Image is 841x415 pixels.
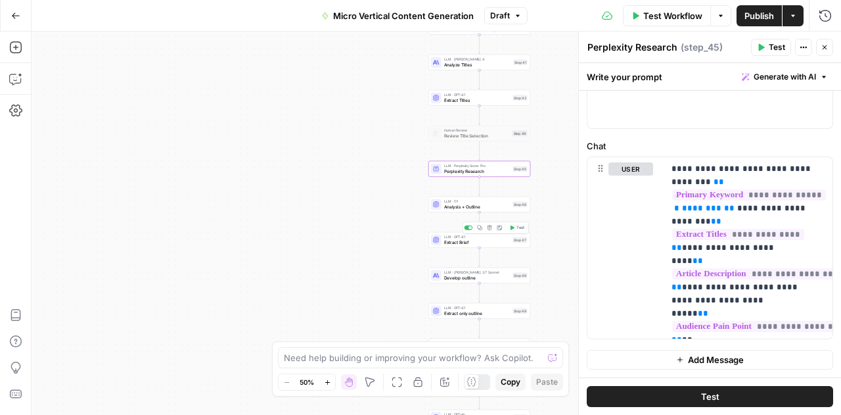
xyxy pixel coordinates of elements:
span: Develop outline [444,274,511,281]
span: ( step_45 ) [681,41,723,54]
span: Analyze Titles [444,61,511,68]
button: Test [507,224,527,232]
div: LLM · O1Analysis + OutlineStep 46 [428,197,530,212]
span: Review Title Selection [444,132,510,139]
button: Test Workflow [623,5,710,26]
span: LLM · Perplexity Sonar Pro [444,163,511,168]
div: LLM · GPT-4.1Extract only outlineStep 49 [428,303,530,319]
div: Step 44 [512,130,528,136]
div: Write your prompt [579,63,841,90]
button: Test [587,386,833,407]
button: Draft [484,7,528,24]
button: Copy [495,374,526,391]
g: Edge from step_49 to step_50 [478,318,480,337]
span: LLM · GPT-4.1 [444,234,511,239]
div: Step 45 [512,166,528,172]
button: Generate with AI [737,68,833,85]
button: Test [751,39,791,56]
button: Paste [531,374,563,391]
g: Edge from step_44 to step_45 [478,141,480,160]
g: Edge from step_40 to step_41 [478,34,480,53]
g: Edge from step_47 to step_48 [478,247,480,266]
span: Analysis + Outline [444,203,511,210]
span: Extract Titles [444,97,511,103]
button: Micro Vertical Content Generation [313,5,482,26]
div: Step 47 [512,237,528,243]
div: Human ReviewReview Title SelectionStep 44 [428,126,530,141]
div: LLM · Perplexity Sonar ProPerplexity ResearchStep 45 [428,161,530,177]
span: Micro Vertical Content Generation [333,9,474,22]
div: Step 43 [512,95,528,101]
g: Edge from step_45 to step_46 [478,176,480,195]
g: Edge from step_41 to step_43 [478,70,480,89]
span: Paste [536,376,558,388]
span: Copy [501,376,520,388]
span: Publish [744,9,774,22]
textarea: Perplexity Research [587,41,677,54]
span: Extract Brief [444,239,511,245]
span: 50% [300,377,314,387]
div: LLM · GPT-4.1Extract TitlesStep 43 [428,90,530,106]
button: Add Message [587,350,833,370]
div: Step 49 [512,308,528,314]
div: Step 41 [513,59,528,65]
div: Step 48 [512,272,528,278]
span: Test [769,41,785,53]
label: Chat [587,139,833,153]
span: Test Workflow [643,9,702,22]
g: Edge from step_48 to step_49 [478,283,480,302]
div: LLM · GPT-4.1Extract BriefStep 47Test [428,232,530,248]
span: LLM · GPT-4.1 [444,305,511,310]
span: LLM · [PERSON_NAME] 4 [444,57,511,62]
span: Test [516,225,524,231]
div: Write Liquid TextCombine BriefStep 50 [428,339,530,354]
span: Extract only outline [444,310,511,316]
span: LLM · O1 [444,199,511,204]
span: LLM · GPT-4.1 [444,92,511,97]
div: LLM · [PERSON_NAME] 4Analyze TitlesStep 41 [428,55,530,70]
span: Test [701,390,719,403]
button: Publish [737,5,782,26]
button: user [608,162,653,176]
g: Edge from step_43 to step_44 [478,105,480,124]
div: LLM · [PERSON_NAME] 3.7 SonnetDevelop outlineStep 48 [428,268,530,283]
div: user [587,157,653,339]
span: Generate with AI [754,71,816,83]
span: Perplexity Research [444,168,511,174]
span: Add Message [688,353,744,366]
span: Draft [490,10,510,22]
g: Edge from step_51 to step_61 [478,389,480,408]
span: Human Review [444,128,510,133]
div: Step 46 [512,201,528,207]
span: LLM · [PERSON_NAME] 3.7 Sonnet [444,270,511,275]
